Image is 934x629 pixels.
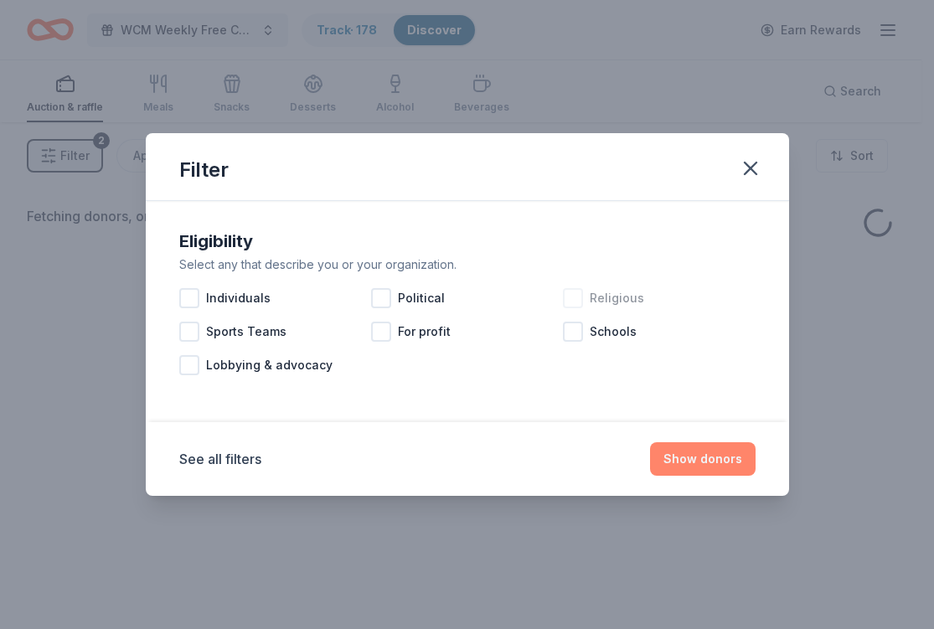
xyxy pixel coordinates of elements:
[206,288,271,308] span: Individuals
[398,288,445,308] span: Political
[179,255,756,275] div: Select any that describe you or your organization.
[590,288,644,308] span: Religious
[206,355,333,375] span: Lobbying & advocacy
[179,157,229,183] div: Filter
[179,228,756,255] div: Eligibility
[398,322,451,342] span: For profit
[650,442,756,476] button: Show donors
[590,322,637,342] span: Schools
[206,322,286,342] span: Sports Teams
[179,449,261,469] button: See all filters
